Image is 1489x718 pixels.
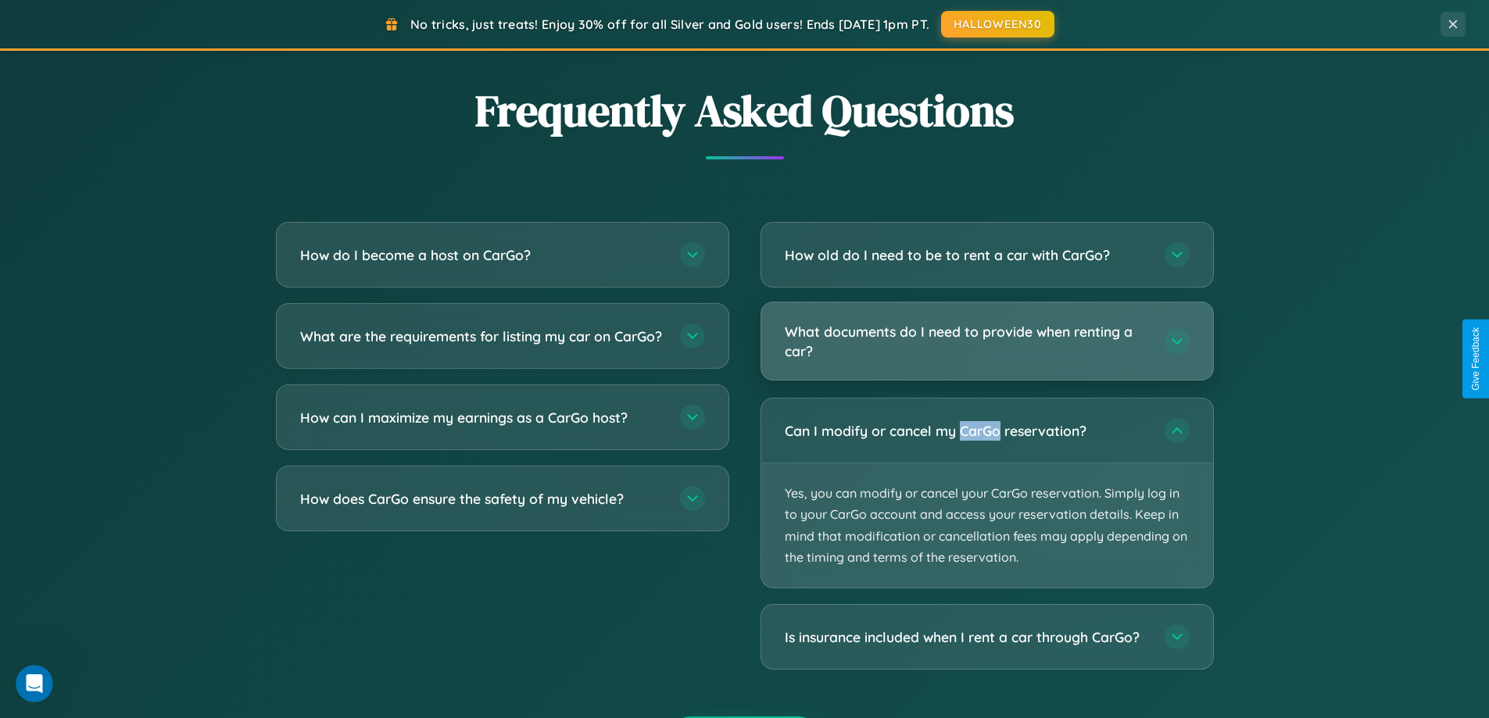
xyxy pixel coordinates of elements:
[785,322,1149,360] h3: What documents do I need to provide when renting a car?
[941,11,1054,38] button: HALLOWEEN30
[761,463,1213,588] p: Yes, you can modify or cancel your CarGo reservation. Simply log in to your CarGo account and acc...
[410,16,929,32] span: No tricks, just treats! Enjoy 30% off for all Silver and Gold users! Ends [DATE] 1pm PT.
[785,245,1149,265] h3: How old do I need to be to rent a car with CarGo?
[300,245,664,265] h3: How do I become a host on CarGo?
[300,489,664,509] h3: How does CarGo ensure the safety of my vehicle?
[16,665,53,702] iframe: Intercom live chat
[785,421,1149,441] h3: Can I modify or cancel my CarGo reservation?
[276,80,1214,141] h2: Frequently Asked Questions
[785,627,1149,647] h3: Is insurance included when I rent a car through CarGo?
[300,327,664,346] h3: What are the requirements for listing my car on CarGo?
[1470,327,1481,391] div: Give Feedback
[300,408,664,427] h3: How can I maximize my earnings as a CarGo host?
